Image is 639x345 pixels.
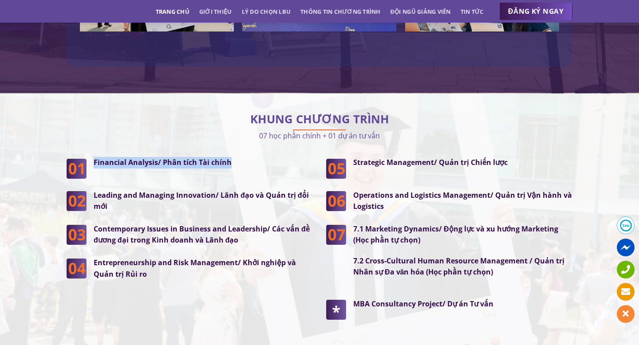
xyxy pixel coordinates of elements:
a: ĐĂNG KÝ NGAY [499,3,572,20]
a: Giới thiệu [199,4,232,20]
strong: 7.1 Marketing Dynamics/ Động lực và xu hướng Marketing (Học phần tự chọn) [353,224,558,245]
a: Tin tức [461,4,484,20]
a: Đội ngũ giảng viên [390,4,451,20]
a: Trang chủ [156,4,189,20]
strong: Operations and Logistics Management/ Quản trị Vận hành và Logistics [353,190,572,212]
strong: Entrepreneurship and Risk Management/ Khởi nghiệp và Quản trị Rủi ro [94,258,296,279]
strong: Financial Analysis/ Phân tích Tài chính [94,157,232,167]
a: Lý do chọn LBU [242,4,291,20]
strong: Contemporary Issues in Business and Leadership/ Các vấn đề đương đại trong Kinh doanh và Lãnh đạo [94,224,310,245]
strong: 7.2 Cross-Cultural Human Resource Management / Quản trị Nhân sự Đa văn hóa (Học phần tự chọn) [353,256,564,277]
strong: Strategic Management/ Quản trị Chiến lược [353,157,508,167]
strong: Leading and Managing Innovation/ Lãnh đạo và Quản trị đổi mới [94,190,309,212]
span: ĐĂNG KÝ NGAY [508,6,564,17]
h2: KHUNG CHƯƠNG TRÌNH [67,115,572,124]
strong: MBA Consultancy Project/ Dự án Tư vấn [353,299,493,309]
a: Thông tin chương trình [300,4,381,20]
p: 07 học phần chính + 01 dự án tư vấn [67,129,572,141]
